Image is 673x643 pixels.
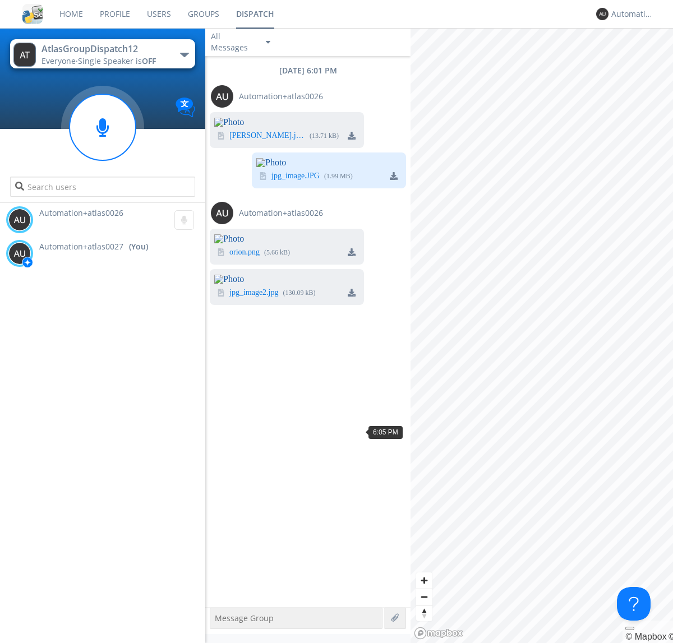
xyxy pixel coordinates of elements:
[324,172,353,181] div: ( 1.99 MB )
[239,207,323,219] span: Automation+atlas0026
[271,172,320,181] a: jpg_image.JPG
[22,4,43,24] img: cddb5a64eb264b2086981ab96f4c1ba7
[39,207,123,218] span: Automation+atlas0026
[217,289,225,297] img: image icon
[373,428,398,436] span: 6:05 PM
[416,589,432,605] button: Zoom out
[214,118,364,127] img: Photo
[414,627,463,640] a: Mapbox logo
[310,131,339,141] div: ( 13.71 kB )
[611,8,653,20] div: Automation+atlas0027
[211,31,256,53] div: All Messages
[625,627,634,630] button: Toggle attribution
[13,43,36,67] img: 373638.png
[205,65,411,76] div: [DATE] 6:01 PM
[78,55,156,66] span: Single Speaker is
[229,289,279,298] a: jpg_image2.jpg
[283,288,316,298] div: ( 130.09 kB )
[239,91,323,102] span: Automation+atlas0026
[10,39,195,68] button: AtlasGroupDispatch12Everyone·Single Speaker isOFF
[348,132,356,140] img: download media button
[211,202,233,224] img: 373638.png
[264,248,290,257] div: ( 5.66 kB )
[39,241,123,252] span: Automation+atlas0027
[266,41,270,44] img: caret-down-sm.svg
[229,132,305,141] a: [PERSON_NAME].jpeg
[596,8,609,20] img: 373638.png
[211,85,233,108] img: 373638.png
[390,172,398,180] img: download media button
[217,132,225,140] img: image icon
[348,248,356,256] img: download media button
[416,572,432,589] button: Zoom in
[214,234,364,243] img: Photo
[256,158,406,167] img: Photo
[8,242,31,265] img: 373638.png
[625,632,666,641] a: Mapbox
[176,98,195,117] img: Translation enabled
[259,172,267,180] img: image icon
[214,275,364,284] img: Photo
[416,605,432,621] button: Reset bearing to north
[229,248,260,257] a: orion.png
[42,43,168,55] div: AtlasGroupDispatch12
[10,177,195,197] input: Search users
[8,209,31,231] img: 373638.png
[617,587,651,621] iframe: Toggle Customer Support
[348,289,356,297] img: download media button
[42,55,168,67] div: Everyone ·
[217,248,225,256] img: image icon
[142,55,156,66] span: OFF
[129,241,148,252] div: (You)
